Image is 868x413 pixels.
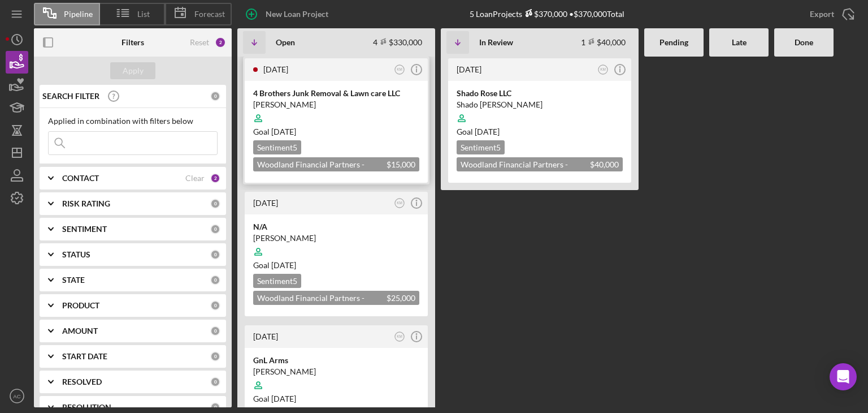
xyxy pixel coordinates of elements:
[732,38,747,47] b: Late
[253,332,278,341] time: 2025-07-22 13:41
[62,377,102,386] b: RESOLVED
[475,127,500,136] time: 06/21/2025
[121,38,144,47] b: Filters
[392,62,407,78] button: KM
[271,394,296,403] time: 07/21/2025
[62,403,111,412] b: RESOLUTION
[457,88,623,99] div: Shado Rose LLC
[253,99,419,110] div: [PERSON_NAME]
[253,355,419,366] div: GnL Arms
[237,3,340,25] button: New Loan Project
[392,196,407,211] button: KM
[42,92,99,101] b: SEARCH FILTER
[253,157,419,171] div: Woodland Financial Partners - Standard Business Loan
[392,329,407,345] button: KM
[457,157,623,171] div: Woodland Financial Partners - Standard Business Loan
[522,9,567,19] div: $370,000
[137,10,150,19] span: List
[810,3,834,25] div: Export
[795,38,813,47] b: Done
[457,140,505,154] div: Sentiment 5
[210,275,220,285] div: 0
[194,10,225,19] span: Forecast
[253,394,296,403] span: Goal
[62,276,85,285] b: STATE
[470,9,624,19] div: 5 Loan Projects • $370,000 Total
[446,57,633,184] a: [DATE]KMShado Rose LLCShado [PERSON_NAME]Goal [DATE]Sentiment5Woodland Financial Partners - Stand...
[581,37,626,47] div: 1 $40,000
[243,57,429,184] a: [DATE]KM4 Brothers Junk Removal & Lawn care LLC[PERSON_NAME]Goal [DATE]Sentiment5Woodland Financi...
[253,88,419,99] div: 4 Brothers Junk Removal & Lawn care LLC
[215,37,226,48] div: 2
[253,274,301,288] div: Sentiment 5
[479,38,513,47] b: In Review
[397,67,402,71] text: KM
[590,160,619,169] span: $40,000
[659,38,688,47] b: Pending
[253,260,296,270] span: Goal
[271,260,296,270] time: 08/25/2025
[190,38,209,47] div: Reset
[62,174,99,183] b: CONTACT
[210,351,220,362] div: 0
[62,352,107,361] b: START DATE
[62,199,110,208] b: RISK RATING
[210,300,220,311] div: 0
[253,291,419,305] div: Woodland Financial Partners - Standard Business Loan
[253,198,278,208] time: 2025-08-05 20:01
[210,377,220,387] div: 0
[48,117,218,126] div: Applied in combination with filters below
[210,224,220,234] div: 0
[210,326,220,336] div: 0
[210,249,220,260] div: 0
[62,326,98,335] b: AMOUNT
[6,385,28,407] button: AC
[243,190,429,318] a: [DATE]KMN/A[PERSON_NAME]Goal [DATE]Sentiment5Woodland Financial Partners - Standard Business Loan...
[397,201,402,205] text: KM
[253,127,296,136] span: Goal
[457,64,481,74] time: 2025-06-05 18:18
[62,225,107,234] b: SENTIMENT
[830,363,857,390] div: Open Intercom Messenger
[596,62,611,78] button: KM
[210,173,220,183] div: 2
[457,99,623,110] div: Shado [PERSON_NAME]
[600,67,606,71] text: KM
[397,334,402,338] text: KM
[110,62,155,79] button: Apply
[253,366,419,377] div: [PERSON_NAME]
[253,140,301,154] div: Sentiment 5
[263,64,288,74] time: 2025-08-21 17:22
[123,62,144,79] div: Apply
[387,293,415,303] span: $25,000
[387,160,415,169] span: $15,000
[62,301,99,310] b: PRODUCT
[373,37,422,47] div: 4 $330,000
[210,402,220,412] div: 0
[13,393,20,399] text: AC
[457,127,500,136] span: Goal
[210,199,220,209] div: 0
[64,10,93,19] span: Pipeline
[271,127,296,136] time: 10/20/2025
[253,233,419,244] div: [PERSON_NAME]
[266,3,328,25] div: New Loan Project
[276,38,295,47] b: Open
[798,3,862,25] button: Export
[62,250,90,259] b: STATUS
[185,174,205,183] div: Clear
[253,221,419,233] div: N/A
[210,91,220,101] div: 0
